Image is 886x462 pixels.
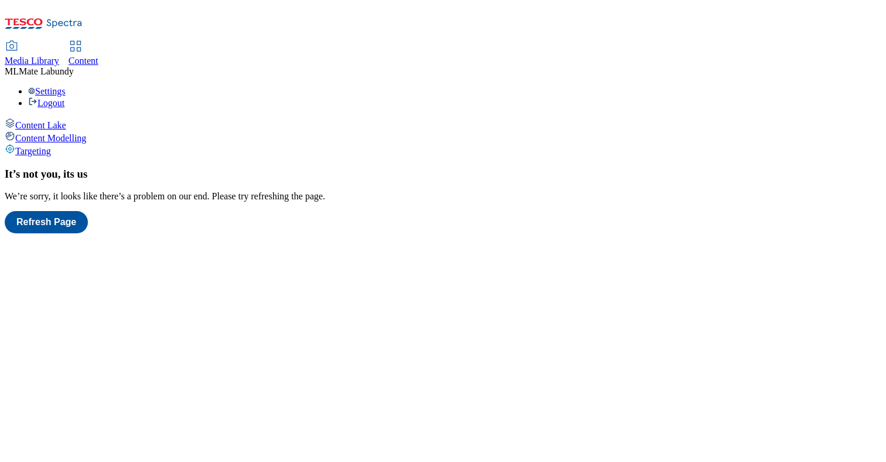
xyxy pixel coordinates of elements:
[5,56,59,66] span: Media Library
[69,42,98,66] a: Content
[5,144,881,157] a: Targeting
[19,66,74,76] span: Mate Labundy
[5,168,881,181] h1: It’s not you, its us
[69,56,98,66] span: Content
[5,66,19,76] span: ML
[5,191,881,202] p: We’re sorry, it looks like there’s a problem on our end. Please try refreshing the page.
[15,133,86,143] span: Content Modelling
[28,86,66,96] a: Settings
[5,131,881,144] a: Content Modelling
[15,120,66,130] span: Content Lake
[5,211,88,233] button: Refresh Page
[15,146,51,156] span: Targeting
[5,42,59,66] a: Media Library
[5,118,881,131] a: Content Lake
[28,98,64,108] a: Logout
